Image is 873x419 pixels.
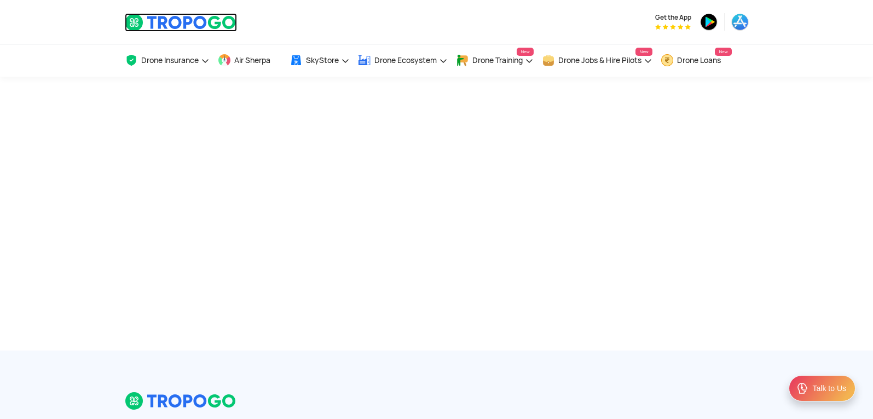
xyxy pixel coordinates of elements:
span: Drone Training [472,56,523,65]
span: Drone Jobs & Hire Pilots [558,56,641,65]
img: appstore [731,13,749,31]
img: App Raking [655,24,691,30]
span: Drone Loans [677,56,721,65]
span: New [517,48,533,56]
span: Drone Insurance [141,56,199,65]
img: ic_Support.svg [796,382,809,395]
a: Drone LoansNew [661,44,732,77]
img: logo [125,392,237,410]
span: Drone Ecosystem [374,56,437,65]
a: Air Sherpa [218,44,281,77]
img: TropoGo Logo [125,13,237,32]
img: playstore [700,13,718,31]
span: SkyStore [306,56,339,65]
a: SkyStore [290,44,350,77]
a: Drone Jobs & Hire PilotsNew [542,44,652,77]
span: Air Sherpa [234,56,270,65]
a: Drone Insurance [125,44,210,77]
a: Drone TrainingNew [456,44,534,77]
div: Talk to Us [813,383,846,394]
span: New [635,48,652,56]
span: Get the App [655,13,691,22]
span: New [715,48,731,56]
a: Drone Ecosystem [358,44,448,77]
